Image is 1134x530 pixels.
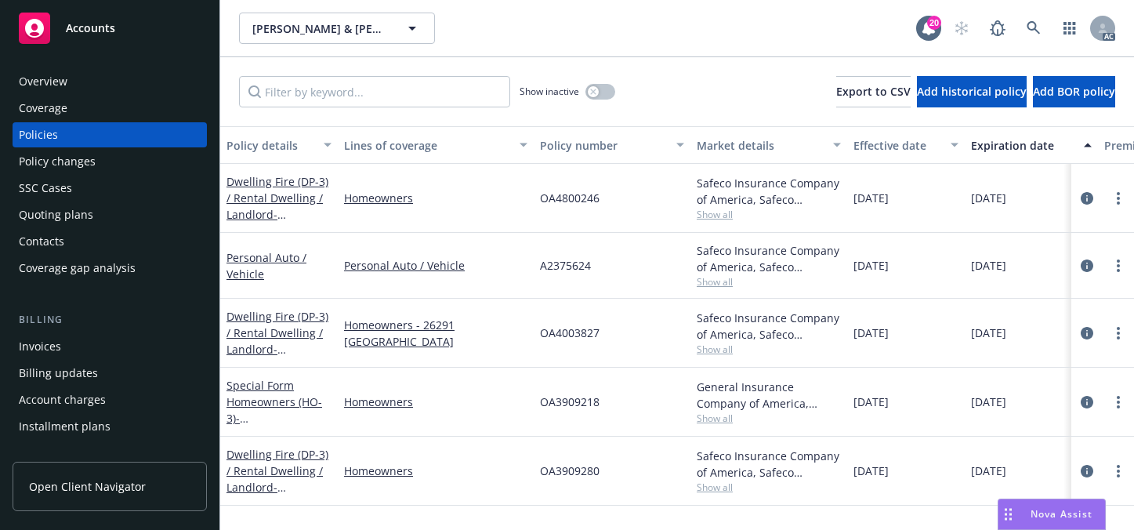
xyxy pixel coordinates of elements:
[1078,324,1096,343] a: circleInformation
[697,310,841,343] div: Safeco Insurance Company of America, Safeco Insurance (Liberty Mutual)
[917,76,1027,107] button: Add historical policy
[13,176,207,201] a: SSC Cases
[998,499,1018,529] div: Drag to move
[13,361,207,386] a: Billing updates
[540,463,600,479] span: OA3909280
[540,137,667,154] div: Policy number
[534,126,690,164] button: Policy number
[13,229,207,254] a: Contacts
[1109,189,1128,208] a: more
[998,499,1106,530] button: Nova Assist
[19,96,67,121] div: Coverage
[226,250,306,281] a: Personal Auto / Vehicle
[19,414,111,439] div: Installment plans
[1033,84,1115,99] span: Add BOR policy
[965,126,1098,164] button: Expiration date
[697,481,841,494] span: Show all
[344,317,527,350] a: Homeowners - 26291 [GEOGRAPHIC_DATA]
[13,202,207,227] a: Quoting plans
[971,394,1006,410] span: [DATE]
[853,325,889,341] span: [DATE]
[1109,462,1128,481] a: more
[971,257,1006,274] span: [DATE]
[226,207,326,238] span: - [STREET_ADDRESS]
[540,257,591,274] span: A2375624
[66,22,115,34] span: Accounts
[13,312,207,328] div: Billing
[226,480,326,511] span: - [STREET_ADDRESS]
[971,463,1006,479] span: [DATE]
[226,447,328,511] a: Dwelling Fire (DP-3) / Rental Dwelling / Landlord
[1078,462,1096,481] a: circleInformation
[13,122,207,147] a: Policies
[13,149,207,174] a: Policy changes
[540,190,600,206] span: OA4800246
[853,257,889,274] span: [DATE]
[252,20,388,37] span: [PERSON_NAME] & [PERSON_NAME]
[226,174,328,238] a: Dwelling Fire (DP-3) / Rental Dwelling / Landlord
[226,378,326,442] a: Special Form Homeowners (HO-3)
[540,394,600,410] span: OA3909218
[19,176,72,201] div: SSC Cases
[19,202,93,227] div: Quoting plans
[19,361,98,386] div: Billing updates
[853,463,889,479] span: [DATE]
[239,13,435,44] button: [PERSON_NAME] & [PERSON_NAME]
[1078,189,1096,208] a: circleInformation
[853,394,889,410] span: [DATE]
[971,137,1074,154] div: Expiration date
[697,379,841,412] div: General Insurance Company of America, Safeco Insurance
[1033,76,1115,107] button: Add BOR policy
[836,76,911,107] button: Export to CSV
[697,412,841,425] span: Show all
[338,126,534,164] button: Lines of coverage
[927,16,941,30] div: 20
[853,137,941,154] div: Effective date
[690,126,847,164] button: Market details
[971,190,1006,206] span: [DATE]
[13,414,207,439] a: Installment plans
[697,137,824,154] div: Market details
[540,325,600,341] span: OA4003827
[1078,256,1096,275] a: circleInformation
[19,256,136,281] div: Coverage gap analysis
[239,76,510,107] input: Filter by keyword...
[226,342,326,373] span: - [STREET_ADDRESS]
[836,84,911,99] span: Export to CSV
[226,309,328,373] a: Dwelling Fire (DP-3) / Rental Dwelling / Landlord
[520,85,579,98] span: Show inactive
[29,478,146,495] span: Open Client Navigator
[226,137,314,154] div: Policy details
[1109,256,1128,275] a: more
[917,84,1027,99] span: Add historical policy
[1031,507,1092,521] span: Nova Assist
[19,334,61,359] div: Invoices
[982,13,1013,44] a: Report a Bug
[697,448,841,481] div: Safeco Insurance Company of America, Safeco Insurance (Liberty Mutual)
[946,13,977,44] a: Start snowing
[344,394,527,410] a: Homeowners
[13,334,207,359] a: Invoices
[853,190,889,206] span: [DATE]
[19,387,106,412] div: Account charges
[13,6,207,50] a: Accounts
[19,69,67,94] div: Overview
[19,122,58,147] div: Policies
[1078,393,1096,412] a: circleInformation
[19,229,64,254] div: Contacts
[1109,324,1128,343] a: more
[220,126,338,164] button: Policy details
[344,190,527,206] a: Homeowners
[344,137,510,154] div: Lines of coverage
[697,275,841,289] span: Show all
[697,242,841,275] div: Safeco Insurance Company of America, Safeco Insurance (Liberty Mutual)
[1018,13,1049,44] a: Search
[344,463,527,479] a: Homeowners
[971,325,1006,341] span: [DATE]
[13,256,207,281] a: Coverage gap analysis
[13,387,207,412] a: Account charges
[697,208,841,221] span: Show all
[697,175,841,208] div: Safeco Insurance Company of America, Safeco Insurance (Liberty Mutual)
[1054,13,1085,44] a: Switch app
[13,69,207,94] a: Overview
